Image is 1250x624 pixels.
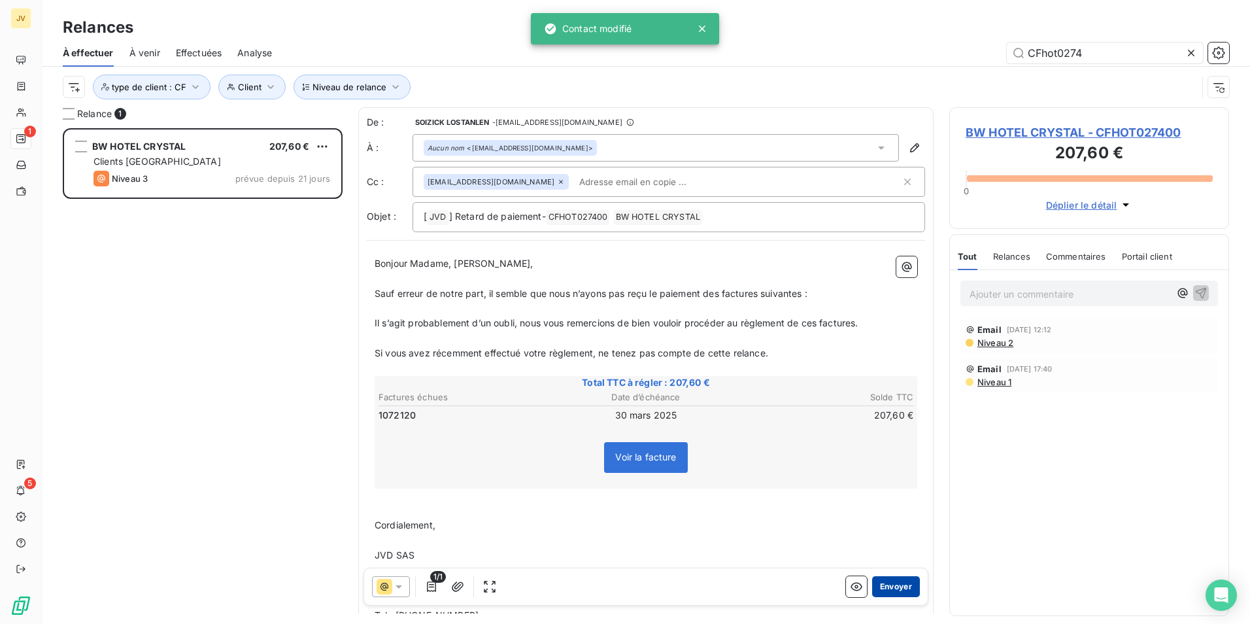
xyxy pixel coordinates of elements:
[1007,43,1203,63] input: Rechercher
[1046,198,1117,212] span: Déplier le détail
[24,477,36,489] span: 5
[958,251,977,262] span: Tout
[966,124,1213,141] span: BW HOTEL CRYSTAL - CFHOT027400
[415,118,490,126] span: SOIZICK LOSTANLEN
[1206,580,1237,611] div: Open Intercom Messenger
[367,175,413,188] label: Cc :
[77,107,112,120] span: Relance
[312,82,386,92] span: Niveau de relance
[375,347,768,358] span: Si vous avez récemment effectué votre règlement, ne tenez pas compte de cette relance.
[10,128,31,149] a: 1
[24,126,36,137] span: 1
[614,210,702,225] span: BW HOTEL CRYSTAL
[1007,365,1053,373] span: [DATE] 17:40
[63,46,114,60] span: À effectuer
[237,46,272,60] span: Analyse
[615,451,676,462] span: Voir la facture
[10,595,31,616] img: Logo LeanPay
[492,118,622,126] span: - [EMAIL_ADDRESS][DOMAIN_NAME]
[129,46,160,60] span: À venir
[449,211,546,222] span: ] Retard de paiement-
[872,576,920,597] button: Envoyer
[1042,198,1137,213] button: Déplier le détail
[294,75,411,99] button: Niveau de relance
[424,211,427,222] span: [
[375,258,533,269] span: Bonjour Madame, [PERSON_NAME],
[114,108,126,120] span: 1
[1046,251,1106,262] span: Commentaires
[375,549,414,561] span: JVD SAS
[375,288,807,299] span: Sauf erreur de notre part, il semble que nous n’ayons pas reçu le paiement des factures suivantes :
[10,8,31,29] div: JV
[375,519,435,530] span: Cordialement,
[367,211,396,222] span: Objet :
[428,210,448,225] span: JVD
[977,364,1002,374] span: Email
[218,75,286,99] button: Client
[63,16,133,39] h3: Relances
[176,46,222,60] span: Effectuées
[378,390,556,404] th: Factures échues
[367,141,413,154] label: À :
[93,156,221,167] span: Clients [GEOGRAPHIC_DATA]
[977,324,1002,335] span: Email
[964,186,969,196] span: 0
[379,409,416,422] span: 1072120
[428,143,593,152] div: <[EMAIL_ADDRESS][DOMAIN_NAME]>
[112,82,186,92] span: type de client : CF
[966,141,1213,167] h3: 207,60 €
[112,173,148,184] span: Niveau 3
[1122,251,1172,262] span: Portail client
[92,141,186,152] span: BW HOTEL CRYSTAL
[976,377,1011,387] span: Niveau 1
[235,173,330,184] span: prévue depuis 21 jours
[377,376,915,389] span: Total TTC à régler : 207,60 €
[375,610,479,621] span: Tel : [PHONE_NUMBER]
[544,17,632,41] div: Contact modifié
[736,408,914,423] td: 207,60 €
[736,390,914,404] th: Solde TTC
[375,317,858,328] span: Il s’agit probablement d’un oubli, nous vous remercions de bien vouloir procéder au règlement de ...
[557,390,735,404] th: Date d’échéance
[430,571,446,583] span: 1/1
[63,128,343,624] div: grid
[976,338,1013,348] span: Niveau 2
[547,210,610,225] span: CFHOT027400
[574,172,725,192] input: Adresse email en copie ...
[1007,326,1052,334] span: [DATE] 12:12
[269,141,309,152] span: 207,60 €
[238,82,262,92] span: Client
[93,75,211,99] button: type de client : CF
[993,251,1030,262] span: Relances
[428,143,464,152] em: Aucun nom
[428,178,554,186] span: [EMAIL_ADDRESS][DOMAIN_NAME]
[557,408,735,423] td: 30 mars 2025
[367,116,413,129] span: De :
